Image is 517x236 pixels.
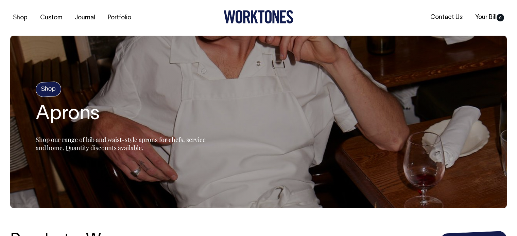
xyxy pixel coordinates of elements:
[35,81,62,97] h4: Shop
[37,12,65,23] a: Custom
[497,14,504,21] span: 0
[472,12,507,23] a: Your Bill0
[36,104,206,125] h2: Aprons
[105,12,134,23] a: Portfolio
[36,135,206,152] span: Shop our range of bib and waist-style aprons for chefs, service and home. Quantity discounts avai...
[72,12,98,23] a: Journal
[10,12,30,23] a: Shop
[428,12,465,23] a: Contact Us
